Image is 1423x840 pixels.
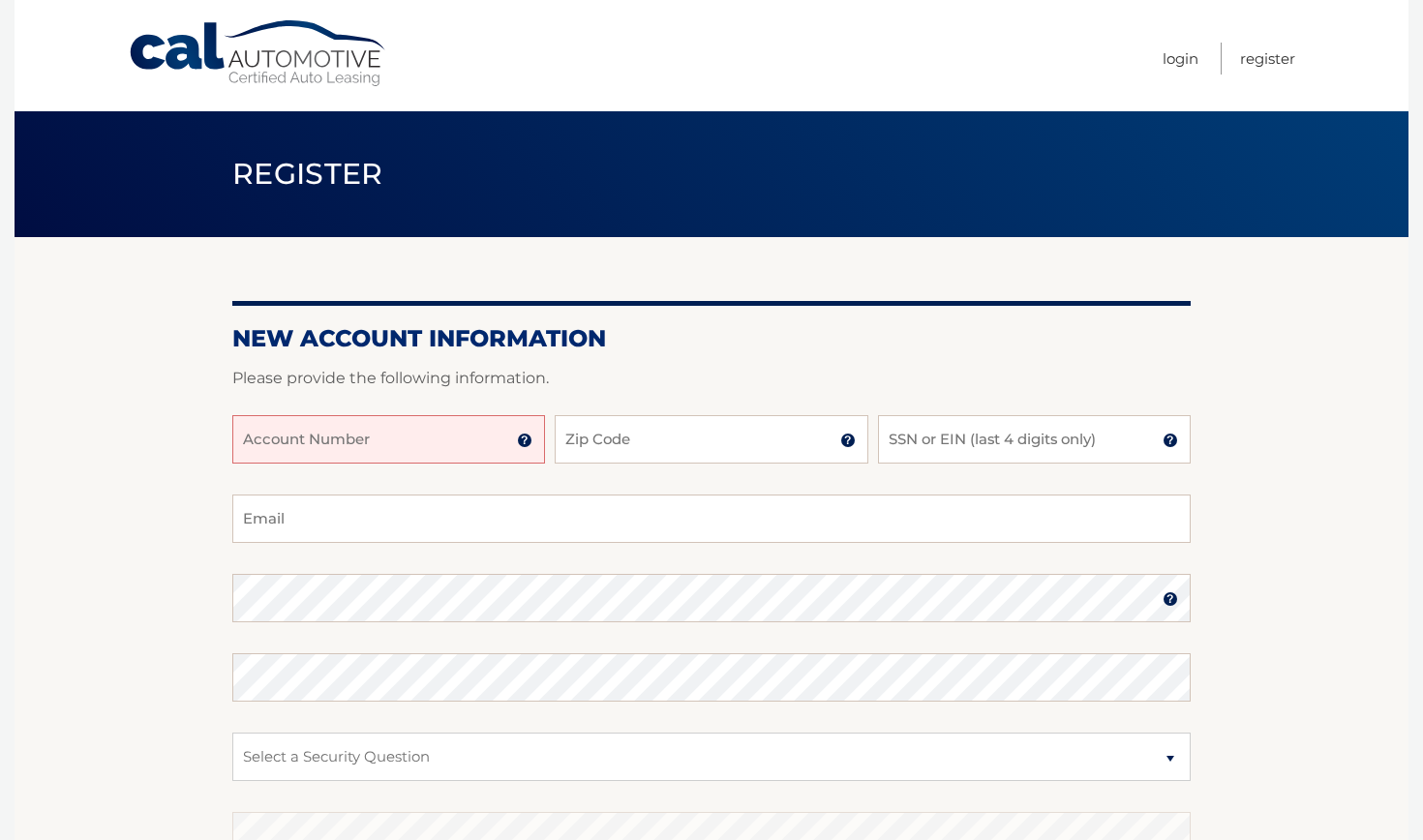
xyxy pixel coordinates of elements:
img: tooltip.svg [1163,433,1178,448]
img: tooltip.svg [840,433,856,448]
p: Please provide the following information. [232,365,1191,392]
a: Login [1163,43,1198,75]
input: Email [232,495,1191,543]
input: Account Number [232,415,545,464]
a: Register [1240,43,1295,75]
img: tooltip.svg [517,433,532,448]
h2: New Account Information [232,324,1191,353]
input: SSN or EIN (last 4 digits only) [878,415,1191,464]
span: Register [232,156,383,192]
input: Zip Code [555,415,867,464]
img: tooltip.svg [1163,591,1178,607]
a: Cal Automotive [128,19,389,88]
